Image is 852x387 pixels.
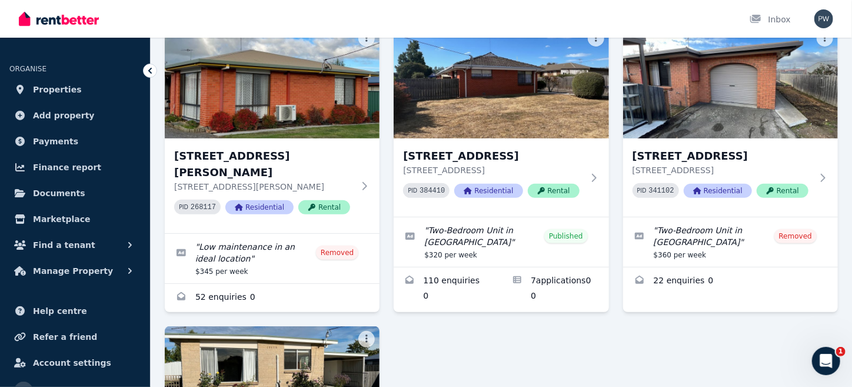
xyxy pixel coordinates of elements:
[588,30,604,47] button: More options
[33,356,111,370] span: Account settings
[403,148,583,164] h3: [STREET_ADDRESS]
[9,104,141,127] a: Add property
[836,347,846,356] span: 1
[298,200,350,214] span: Rental
[33,134,78,148] span: Payments
[757,184,808,198] span: Rental
[33,160,101,174] span: Finance report
[420,187,445,195] code: 384410
[9,156,141,179] a: Finance report
[165,284,380,312] a: Enquiries for 1/3 Burnett Street, Longford
[225,200,294,214] span: Residential
[174,181,354,193] p: [STREET_ADDRESS][PERSON_NAME]
[33,238,95,252] span: Find a tenant
[9,207,141,231] a: Marketplace
[9,181,141,205] a: Documents
[528,184,580,198] span: Rental
[633,148,812,164] h3: [STREET_ADDRESS]
[165,234,380,283] a: Edit listing: Low maintenance in an ideal location
[33,212,90,226] span: Marketplace
[179,204,188,210] small: PID
[33,186,85,200] span: Documents
[394,267,501,311] a: Enquiries for 1/50 Malcombe St, Longford
[174,148,354,181] h3: [STREET_ADDRESS][PERSON_NAME]
[358,30,375,47] button: More options
[623,217,838,267] a: Edit listing: Two-Bedroom Unit in Longford
[637,187,647,194] small: PID
[9,351,141,375] a: Account settings
[9,65,46,73] span: ORGANISE
[684,184,752,198] span: Residential
[191,203,216,211] code: 268117
[394,217,608,267] a: Edit listing: Two-Bedroom Unit in Longford
[394,25,608,217] a: 1/50 Malcombe St, Longford[STREET_ADDRESS][STREET_ADDRESS]PID 384410ResidentialRental
[623,25,838,138] img: 2/3 Burghley Street, Longford
[33,82,82,97] span: Properties
[9,325,141,349] a: Refer a friend
[358,331,375,348] button: More options
[623,267,838,296] a: Enquiries for 2/3 Burghley Street, Longford
[165,25,380,138] img: 1/3 Burnett Street, Longford
[814,9,833,28] img: Paul Williams
[623,25,838,217] a: 2/3 Burghley Street, Longford[STREET_ADDRESS][STREET_ADDRESS]PID 341102ResidentialRental
[408,187,417,194] small: PID
[19,10,99,28] img: RentBetter
[9,130,141,153] a: Payments
[9,78,141,101] a: Properties
[33,330,97,344] span: Refer a friend
[33,264,113,278] span: Manage Property
[33,108,95,123] span: Add property
[33,304,87,318] span: Help centre
[454,184,522,198] span: Residential
[750,14,791,25] div: Inbox
[403,164,583,176] p: [STREET_ADDRESS]
[812,347,840,375] iframe: Intercom live chat
[501,267,609,311] a: Applications for 1/50 Malcombe St, Longford
[165,25,380,233] a: 1/3 Burnett Street, Longford[STREET_ADDRESS][PERSON_NAME][STREET_ADDRESS][PERSON_NAME]PID 268117R...
[394,25,608,138] img: 1/50 Malcombe St, Longford
[633,164,812,176] p: [STREET_ADDRESS]
[817,30,833,47] button: More options
[9,259,141,283] button: Manage Property
[9,233,141,257] button: Find a tenant
[9,299,141,323] a: Help centre
[649,187,674,195] code: 341102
